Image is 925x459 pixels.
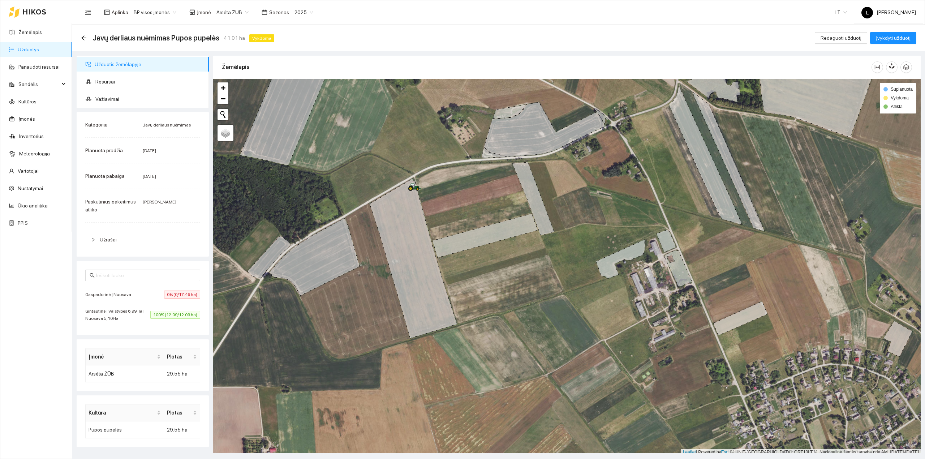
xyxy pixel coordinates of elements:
span: Aplinka : [112,8,129,16]
a: Esri [721,450,729,455]
span: Arsėta ŽŪB [216,7,249,18]
a: Panaudoti resursai [18,64,60,70]
span: Įvykdyti užduotį [876,34,911,42]
span: Kultūra [89,409,155,417]
a: Inventorius [19,133,44,139]
a: Zoom in [218,82,228,93]
span: Plotas [167,409,192,417]
span: Javų derliaus nuėmimas [143,123,191,128]
span: 100% (12.09/12.09 ha) [150,311,200,319]
a: Kultūros [18,99,36,104]
span: Gintautinė | Valstybės 6,99Ha | Nuosava 5,10Ha [85,308,150,322]
span: [DATE] [143,148,156,153]
td: 29.55 ha [164,365,200,382]
span: arrow-left [81,35,87,41]
td: Pupos pupelės [86,421,164,438]
span: Planuota pabaiga [85,173,125,179]
a: Zoom out [218,93,228,104]
div: Žemėlapis [222,57,872,77]
span: 41.01 ha [224,34,245,42]
span: Vykdoma [249,34,274,42]
a: Įmonės [18,116,35,122]
th: this column's title is Plotas,this column is sortable [164,348,200,365]
button: Redaguoti užduotį [815,32,867,44]
a: Užduotys [18,47,39,52]
span: Sandėlis [18,77,60,91]
a: Nustatymai [18,185,43,191]
span: Plotas [167,353,192,361]
button: column-width [872,61,883,73]
span: Suplanuota [891,87,913,92]
th: this column's title is Kultūra,this column is sortable [86,404,164,421]
a: PPIS [18,220,28,226]
input: Ieškoti lauko [96,271,196,279]
span: shop [189,9,195,15]
span: Planuota pradžia [85,147,123,153]
th: this column's title is Įmonė,this column is sortable [86,348,164,365]
a: Ūkio analitika [18,203,48,209]
button: Initiate a new search [218,109,228,120]
span: Įmonė [89,353,155,361]
span: Javų derliaus nuėmimas Pupos pupelės [92,32,219,44]
span: Atlikta [891,104,903,109]
a: Leaflet [683,450,696,455]
span: Resursai [95,74,203,89]
span: Gaspadorinė | Nuosava [85,291,135,298]
span: Vykdoma [891,95,909,100]
span: | [730,450,731,455]
span: column-width [872,64,883,70]
a: Meteorologija [19,151,50,156]
span: Važiavimai [95,92,203,106]
div: Užrašai [85,231,200,248]
span: Užduotis žemėlapyje [95,57,203,72]
span: Įmonė : [197,8,212,16]
span: layout [104,9,110,15]
td: 29.55 ha [164,421,200,438]
a: Layers [218,125,233,141]
span: [DATE] [143,174,156,179]
span: calendar [262,9,267,15]
td: Arsėta ŽŪB [86,365,164,382]
span: − [221,94,225,103]
button: menu-fold [81,5,95,20]
th: this column's title is Plotas,this column is sortable [164,404,200,421]
span: Kategorija [85,122,108,128]
span: [PERSON_NAME] [143,200,176,205]
span: 2025 [294,7,313,18]
a: Vartotojai [18,168,39,174]
span: Redaguoti užduotį [821,34,861,42]
span: + [221,83,225,92]
span: Sezonas : [269,8,290,16]
span: LT [835,7,847,18]
span: search [90,273,95,278]
span: [PERSON_NAME] [861,9,916,15]
div: Atgal [81,35,87,41]
span: Užrašai [100,237,117,243]
div: | Powered by © HNIT-[GEOGRAPHIC_DATA]; ORT10LT ©, Nacionalinė žemės tarnyba prie AM, [DATE]-[DATE] [681,449,921,455]
a: Redaguoti užduotį [815,35,867,41]
span: Paskutinius pakeitimus atliko [85,199,136,213]
span: L [866,7,869,18]
a: Žemėlapis [18,29,42,35]
span: BP visos įmonės [134,7,176,18]
span: 0% (0/17.46 ha) [164,291,200,299]
span: right [91,237,95,242]
span: menu-fold [85,9,91,16]
button: Įvykdyti užduotį [870,32,916,44]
